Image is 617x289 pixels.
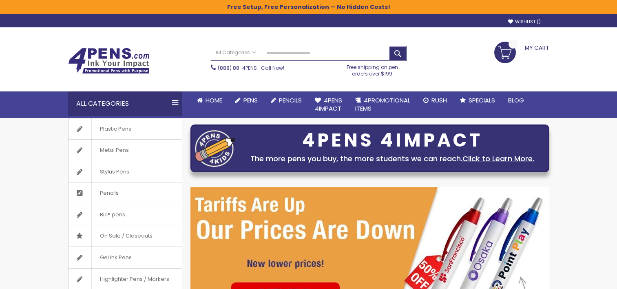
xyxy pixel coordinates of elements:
[195,130,236,167] img: four_pen_logo.png
[68,48,150,74] img: 4Pens Custom Pens and Promotional Products
[229,91,264,109] a: Pens
[308,91,349,118] a: 4Pens4impact
[91,140,137,161] span: Metal Pens
[315,96,342,113] span: 4Pens 4impact
[338,61,407,77] div: Free shipping on pen orders over $199
[508,96,524,104] span: Blog
[502,91,531,109] a: Blog
[190,91,229,109] a: Home
[69,225,182,247] a: On Sale / Closeouts
[69,182,182,204] a: Pencils
[453,91,502,109] a: Specials
[218,64,284,71] span: - Call Now!
[91,182,127,204] span: Pencils
[69,161,182,182] a: Stylus Pens
[240,153,545,165] div: The more pens you buy, the more students we can reach.
[91,161,137,182] span: Stylus Pens
[215,49,256,56] span: All Categories
[508,19,541,25] a: Wishlist
[355,96,410,113] span: 4PROMOTIONAL ITEMS
[69,247,182,268] a: Gel Ink Pens
[431,96,447,104] span: Rush
[218,64,257,71] a: (888) 88-4PENS
[417,91,453,109] a: Rush
[91,225,161,247] span: On Sale / Closeouts
[279,96,302,104] span: Pencils
[264,91,308,109] a: Pencils
[91,247,140,268] span: Gel Ink Pens
[206,96,222,104] span: Home
[68,91,182,116] div: All Categories
[91,118,139,140] span: Plastic Pens
[240,132,545,149] div: 4PENS 4IMPACT
[462,153,534,164] a: Click to Learn More.
[69,204,182,225] a: Bic® pens
[469,96,495,104] span: Specials
[243,96,258,104] span: Pens
[91,204,133,225] span: Bic® pens
[211,46,260,60] a: All Categories
[69,118,182,140] a: Plastic Pens
[349,91,417,118] a: 4PROMOTIONALITEMS
[69,140,182,161] a: Metal Pens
